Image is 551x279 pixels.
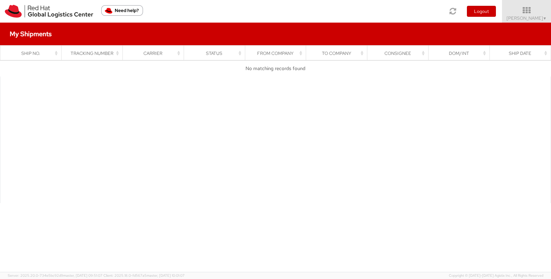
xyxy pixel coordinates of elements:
span: Client: 2025.18.0-fd567a5 [103,273,185,278]
div: Dom/Int [434,50,488,57]
div: Ship Date [496,50,549,57]
div: Carrier [128,50,181,57]
h4: My Shipments [10,30,52,37]
div: Tracking Number [67,50,120,57]
span: ▼ [543,16,547,21]
span: Server: 2025.20.0-734e5bc92d9 [8,273,102,278]
button: Logout [467,6,496,17]
div: Status [189,50,243,57]
span: master, [DATE] 09:51:07 [63,273,102,278]
span: [PERSON_NAME] [507,15,547,21]
div: Ship No. [6,50,59,57]
span: Copyright © [DATE]-[DATE] Agistix Inc., All Rights Reserved [449,273,543,278]
img: rh-logistics-00dfa346123c4ec078e1.svg [5,5,93,18]
div: From Company [251,50,304,57]
span: master, [DATE] 10:01:07 [147,273,185,278]
div: Consignee [373,50,426,57]
button: Need help? [101,5,143,16]
div: To Company [312,50,365,57]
